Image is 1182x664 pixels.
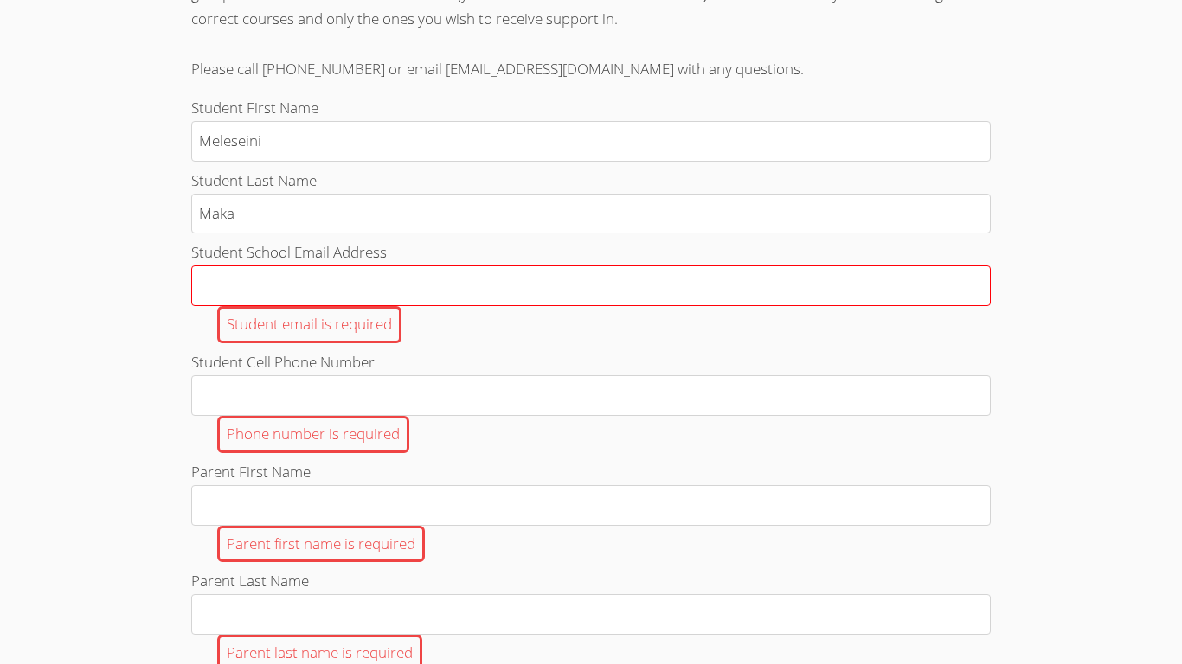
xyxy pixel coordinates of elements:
div: Student email is required [217,306,401,343]
span: Student Cell Phone Number [191,352,375,372]
span: Parent First Name [191,462,311,482]
input: Parent First NameParent first name is required [191,485,991,526]
span: Student School Email Address [191,242,387,262]
span: Parent Last Name [191,571,309,591]
input: Parent Last NameParent last name is required [191,594,991,635]
input: Student School Email AddressStudent email is required [191,265,991,306]
input: Student Last Name [191,194,991,234]
input: Student First Name [191,121,991,162]
span: Student First Name [191,98,318,118]
div: Phone number is required [217,416,409,453]
input: Student Cell Phone NumberPhone number is required [191,375,991,416]
div: Parent first name is required [217,526,425,563]
span: Student Last Name [191,170,317,190]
